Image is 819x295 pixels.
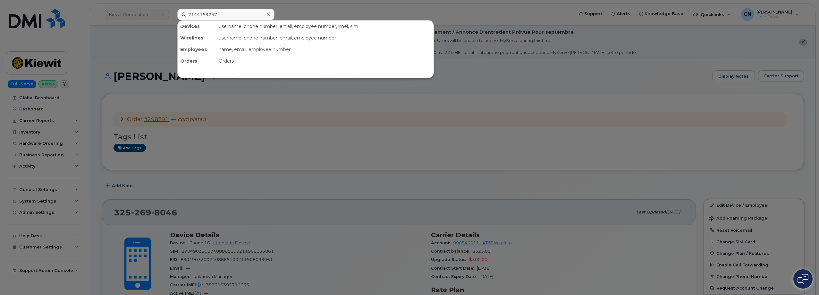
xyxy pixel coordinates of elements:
div: Orders [178,55,216,67]
div: Wirelines [178,32,216,44]
div: Employees [178,44,216,55]
div: Devices [178,21,216,32]
div: Orders [216,55,434,67]
div: name, email, employee number [216,44,434,55]
img: Open chat [798,274,808,284]
div: username, phone number, email, employee number [216,32,434,44]
div: username, phone number, email, employee number, imei, sim [216,21,434,32]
